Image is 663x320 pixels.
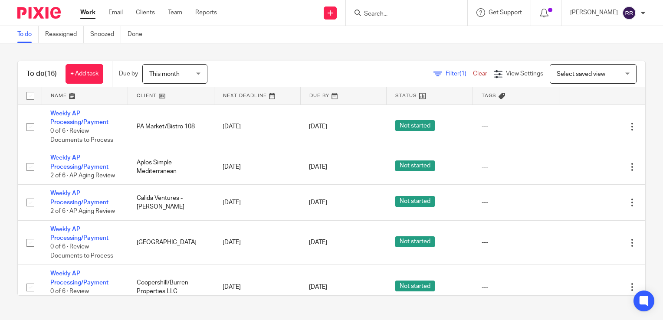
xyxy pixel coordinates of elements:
[214,265,300,310] td: [DATE]
[26,69,57,78] h1: To do
[45,26,84,43] a: Reassigned
[214,220,300,265] td: [DATE]
[168,8,182,17] a: Team
[50,271,108,285] a: Weekly AP Processing/Payment
[50,288,113,304] span: 0 of 6 · Review Documents to Process
[489,10,522,16] span: Get Support
[570,8,618,17] p: [PERSON_NAME]
[395,160,435,171] span: Not started
[309,199,327,206] span: [DATE]
[50,190,108,205] a: Weekly AP Processing/Payment
[136,8,155,17] a: Clients
[195,8,217,17] a: Reports
[482,93,496,98] span: Tags
[395,236,435,247] span: Not started
[395,120,435,131] span: Not started
[128,149,214,185] td: Aplos Simple Mediterranean
[50,173,115,179] span: 2 of 6 · AP Aging Review
[309,284,327,290] span: [DATE]
[482,163,551,171] div: ---
[482,238,551,247] div: ---
[363,10,441,18] input: Search
[17,26,39,43] a: To do
[90,26,121,43] a: Snoozed
[50,155,108,170] a: Weekly AP Processing/Payment
[149,71,180,77] span: This month
[214,149,300,185] td: [DATE]
[482,122,551,131] div: ---
[506,71,543,77] span: View Settings
[80,8,95,17] a: Work
[482,198,551,207] div: ---
[460,71,466,77] span: (1)
[66,64,103,84] a: + Add task
[119,69,138,78] p: Due by
[557,71,605,77] span: Select saved view
[128,26,149,43] a: Done
[395,196,435,207] span: Not started
[50,208,115,214] span: 2 of 6 · AP Aging Review
[50,111,108,125] a: Weekly AP Processing/Payment
[309,164,327,170] span: [DATE]
[108,8,123,17] a: Email
[17,7,61,19] img: Pixie
[214,185,300,220] td: [DATE]
[50,244,113,259] span: 0 of 6 · Review Documents to Process
[309,240,327,246] span: [DATE]
[128,185,214,220] td: Calida Ventures - [PERSON_NAME]
[622,6,636,20] img: svg%3E
[473,71,487,77] a: Clear
[45,70,57,77] span: (16)
[395,281,435,291] span: Not started
[214,104,300,149] td: [DATE]
[50,226,108,241] a: Weekly AP Processing/Payment
[128,220,214,265] td: [GEOGRAPHIC_DATA]
[446,71,473,77] span: Filter
[50,128,113,143] span: 0 of 6 · Review Documents to Process
[482,283,551,291] div: ---
[128,265,214,310] td: Coopershill/Burren Properties LLC
[309,124,327,130] span: [DATE]
[128,104,214,149] td: PA Market/Bistro 108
